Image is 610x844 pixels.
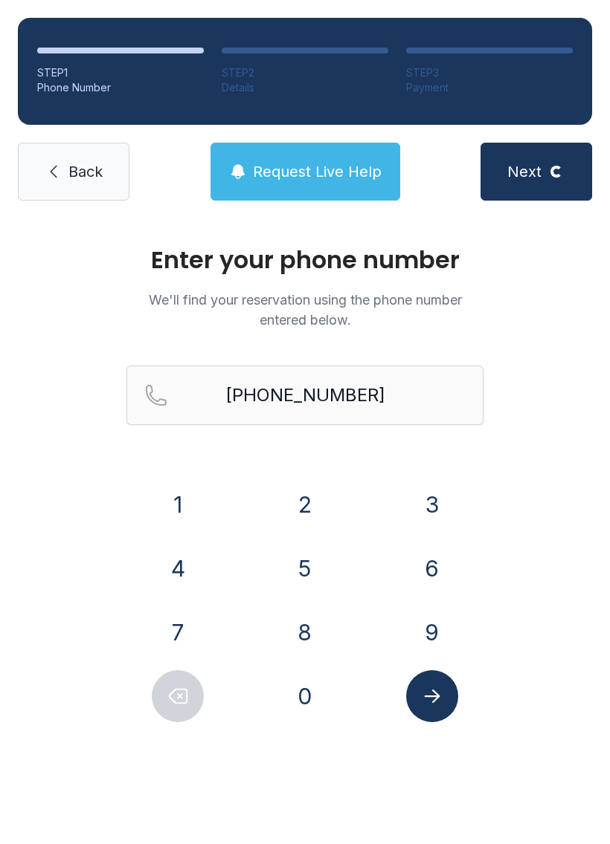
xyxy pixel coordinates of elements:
[507,161,542,182] span: Next
[406,606,458,658] button: 9
[406,80,573,95] div: Payment
[152,606,204,658] button: 7
[406,65,573,80] div: STEP 3
[406,542,458,594] button: 6
[222,65,388,80] div: STEP 2
[152,478,204,530] button: 1
[37,65,204,80] div: STEP 1
[406,478,458,530] button: 3
[152,542,204,594] button: 4
[222,80,388,95] div: Details
[126,290,484,330] p: We'll find your reservation using the phone number entered below.
[279,670,331,722] button: 0
[279,606,331,658] button: 8
[406,670,458,722] button: Submit lookup form
[279,542,331,594] button: 5
[126,366,484,425] input: Reservation phone number
[68,161,103,182] span: Back
[37,80,204,95] div: Phone Number
[152,670,204,722] button: Delete number
[126,248,484,272] h1: Enter your phone number
[253,161,382,182] span: Request Live Help
[279,478,331,530] button: 2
